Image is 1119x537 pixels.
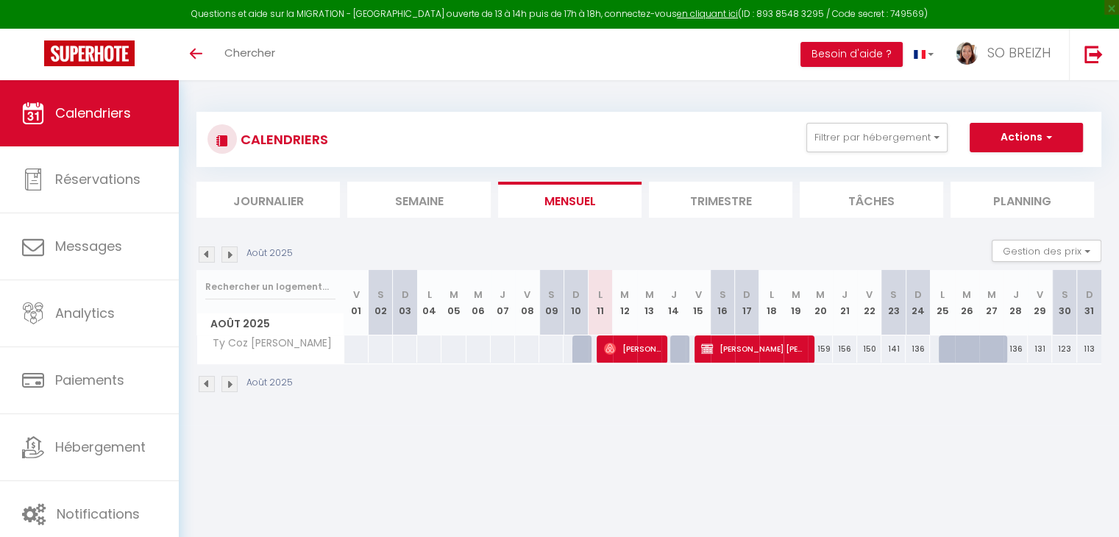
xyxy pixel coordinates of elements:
th: 02 [369,270,393,335]
abbr: V [353,288,360,302]
span: Notifications [57,505,140,523]
th: 06 [466,270,491,335]
th: 25 [930,270,954,335]
div: 113 [1077,335,1101,363]
span: Calendriers [55,104,131,122]
th: 10 [564,270,588,335]
th: 29 [1028,270,1052,335]
th: 19 [784,270,808,335]
div: 131 [1028,335,1052,363]
abbr: D [572,288,580,302]
th: 03 [393,270,417,335]
th: 30 [1052,270,1076,335]
span: SO BREIZH [987,43,1051,62]
th: 14 [661,270,686,335]
th: 08 [515,270,539,335]
button: Besoin d'aide ? [800,42,903,67]
p: Août 2025 [246,246,293,260]
abbr: M [987,288,995,302]
span: [PERSON_NAME] [PERSON_NAME] [701,335,806,363]
span: Août 2025 [197,313,344,335]
abbr: M [450,288,458,302]
abbr: S [377,288,384,302]
th: 20 [808,270,832,335]
abbr: L [598,288,603,302]
div: 150 [857,335,881,363]
div: 123 [1052,335,1076,363]
span: Messages [55,237,122,255]
th: 31 [1077,270,1101,335]
th: 16 [711,270,735,335]
abbr: M [816,288,825,302]
input: Rechercher un logement... [205,274,335,300]
th: 12 [613,270,637,335]
abbr: V [1037,288,1043,302]
li: Tâches [800,182,943,218]
abbr: S [548,288,555,302]
button: Gestion des prix [992,240,1101,262]
abbr: M [474,288,483,302]
span: Paiements [55,371,124,389]
abbr: J [671,288,677,302]
th: 15 [686,270,710,335]
th: 21 [833,270,857,335]
div: 136 [906,335,930,363]
img: Super Booking [44,40,135,66]
abbr: V [695,288,701,302]
p: Août 2025 [246,376,293,390]
th: 23 [881,270,906,335]
abbr: D [914,288,922,302]
abbr: M [620,288,629,302]
button: Filtrer par hébergement [806,123,948,152]
img: ... [956,42,978,65]
div: 159 [808,335,832,363]
abbr: L [427,288,432,302]
li: Trimestre [649,182,792,218]
abbr: V [866,288,873,302]
span: Chercher [224,45,275,60]
abbr: D [402,288,409,302]
abbr: L [770,288,774,302]
th: 24 [906,270,930,335]
abbr: M [792,288,800,302]
abbr: J [842,288,848,302]
th: 28 [1003,270,1028,335]
span: Ty Coz [PERSON_NAME] [199,335,335,352]
li: Planning [951,182,1094,218]
h3: CALENDRIERS [237,123,328,156]
a: Chercher [213,29,286,80]
abbr: L [940,288,945,302]
a: en cliquant ici [677,7,738,20]
div: 156 [833,335,857,363]
abbr: S [890,288,897,302]
div: 141 [881,335,906,363]
li: Mensuel [498,182,642,218]
span: Hébergement [55,438,146,456]
th: 18 [759,270,784,335]
button: Actions [970,123,1083,152]
img: logout [1084,45,1103,63]
th: 07 [491,270,515,335]
li: Journalier [196,182,340,218]
th: 26 [955,270,979,335]
span: Analytics [55,304,115,322]
th: 22 [857,270,881,335]
li: Semaine [347,182,491,218]
abbr: M [645,288,654,302]
th: 11 [589,270,613,335]
div: 136 [1003,335,1028,363]
th: 01 [344,270,369,335]
th: 17 [735,270,759,335]
abbr: V [524,288,530,302]
th: 09 [539,270,564,335]
abbr: S [720,288,726,302]
th: 05 [441,270,466,335]
span: Réservations [55,170,141,188]
th: 27 [979,270,1003,335]
span: [PERSON_NAME] [604,335,661,363]
a: ... SO BREIZH [945,29,1069,80]
abbr: J [1013,288,1019,302]
th: 04 [417,270,441,335]
abbr: S [1061,288,1068,302]
abbr: D [1086,288,1093,302]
